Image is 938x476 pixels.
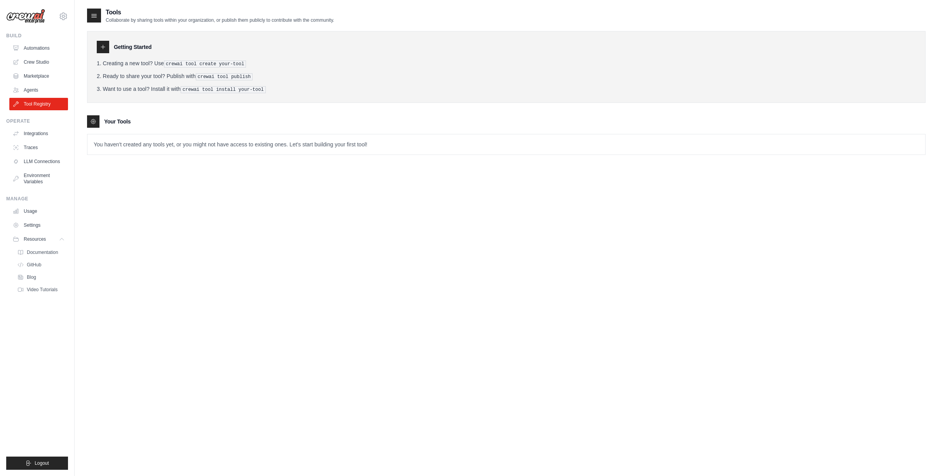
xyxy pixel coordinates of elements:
[196,73,253,80] pre: crewai tool publish
[106,17,334,23] p: Collaborate by sharing tools within your organization, or publish them publicly to contribute wit...
[9,219,68,231] a: Settings
[9,205,68,217] a: Usage
[14,272,68,283] a: Blog
[24,236,46,242] span: Resources
[9,42,68,54] a: Automations
[14,247,68,258] a: Documentation
[114,43,152,51] h3: Getting Started
[9,70,68,82] a: Marketplace
[27,262,41,268] span: GitHub
[87,134,925,155] p: You haven't created any tools yet, or you might not have access to existing ones. Let's start bui...
[9,84,68,96] a: Agents
[35,460,49,466] span: Logout
[9,98,68,110] a: Tool Registry
[164,61,246,68] pre: crewai tool create your-tool
[9,155,68,168] a: LLM Connections
[9,56,68,68] a: Crew Studio
[27,274,36,280] span: Blog
[6,457,68,470] button: Logout
[181,86,266,93] pre: crewai tool install your-tool
[6,118,68,124] div: Operate
[14,284,68,295] a: Video Tutorials
[27,287,58,293] span: Video Tutorials
[6,196,68,202] div: Manage
[97,72,916,80] li: Ready to share your tool? Publish with
[9,233,68,245] button: Resources
[6,9,45,24] img: Logo
[104,118,131,125] h3: Your Tools
[9,127,68,140] a: Integrations
[106,8,334,17] h2: Tools
[97,85,916,93] li: Want to use a tool? Install it with
[14,259,68,270] a: GitHub
[27,249,58,255] span: Documentation
[9,141,68,154] a: Traces
[6,33,68,39] div: Build
[97,59,916,68] li: Creating a new tool? Use
[9,169,68,188] a: Environment Variables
